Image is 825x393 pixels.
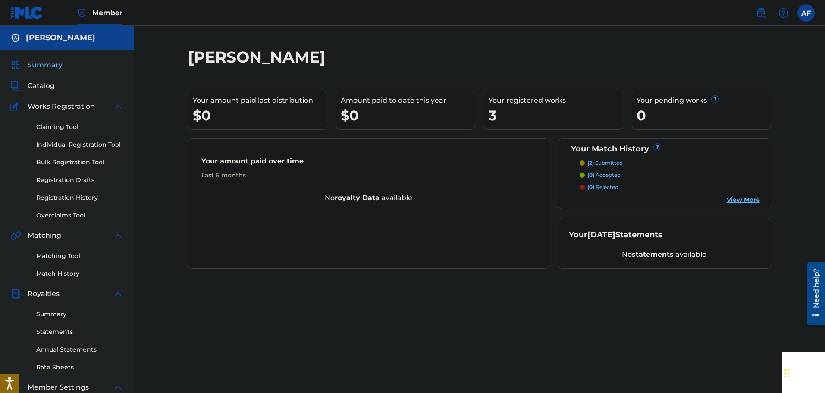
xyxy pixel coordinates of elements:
div: 3 [489,106,623,125]
a: Statements [36,327,123,336]
img: Accounts [10,33,21,43]
a: Bulk Registration Tool [36,158,123,167]
span: ? [654,144,661,151]
div: $0 [341,106,475,125]
iframe: Chat Widget [782,352,825,393]
p: rejected [587,183,618,191]
a: View More [727,195,760,204]
img: expand [113,230,123,241]
div: Your amount paid over time [201,156,536,171]
span: ? [712,96,718,103]
div: Amount paid to date this year [341,95,475,106]
img: expand [113,382,123,393]
div: Your Statements [569,229,662,241]
img: Top Rightsholder [77,8,87,18]
div: No available [569,249,760,260]
div: Arrastar [784,360,790,386]
a: Summary [36,310,123,319]
a: Registration Drafts [36,176,123,185]
a: Claiming Tool [36,123,123,132]
img: expand [113,289,123,299]
div: Last 6 months [201,171,536,180]
img: help [778,8,789,18]
img: search [756,8,766,18]
a: SummarySummary [10,60,63,70]
a: (0) accepted [580,171,760,179]
img: Catalog [10,81,21,91]
span: Royalties [28,289,60,299]
iframe: Resource Center [801,258,825,328]
span: (0) [587,184,594,190]
a: Rate Sheets [36,363,123,372]
a: (2) submitted [580,159,760,167]
div: User Menu [797,4,815,22]
img: MLC Logo [10,6,44,19]
span: (0) [587,172,594,178]
strong: statements [632,250,674,258]
a: (0) rejected [580,183,760,191]
strong: royalty data [335,194,380,202]
a: Matching Tool [36,252,123,261]
div: Your pending works [637,95,771,106]
div: Your Match History [569,143,760,155]
a: Overclaims Tool [36,211,123,220]
h5: Pablo cruz [26,33,95,43]
span: Catalog [28,81,55,91]
a: Public Search [753,4,770,22]
img: Matching [10,230,21,241]
img: Works Registration [10,101,22,112]
span: Works Registration [28,101,95,112]
div: Your amount paid last distribution [193,95,327,106]
span: [DATE] [587,230,615,239]
span: (2) [587,160,594,166]
img: expand [113,101,123,112]
a: Registration History [36,193,123,202]
a: Match History [36,269,123,278]
img: Summary [10,60,21,70]
span: Summary [28,60,63,70]
span: Matching [28,230,61,241]
div: Help [775,4,792,22]
span: Member [92,8,122,18]
span: Member Settings [28,382,89,393]
img: Royalties [10,289,21,299]
a: Annual Statements [36,345,123,354]
p: accepted [587,171,621,179]
p: submitted [587,159,623,167]
a: Individual Registration Tool [36,140,123,149]
div: No available [188,193,549,203]
div: $0 [193,106,327,125]
div: Widget de chat [782,352,825,393]
div: Your registered works [489,95,623,106]
a: CatalogCatalog [10,81,55,91]
h2: [PERSON_NAME] [188,47,329,67]
div: 0 [637,106,771,125]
